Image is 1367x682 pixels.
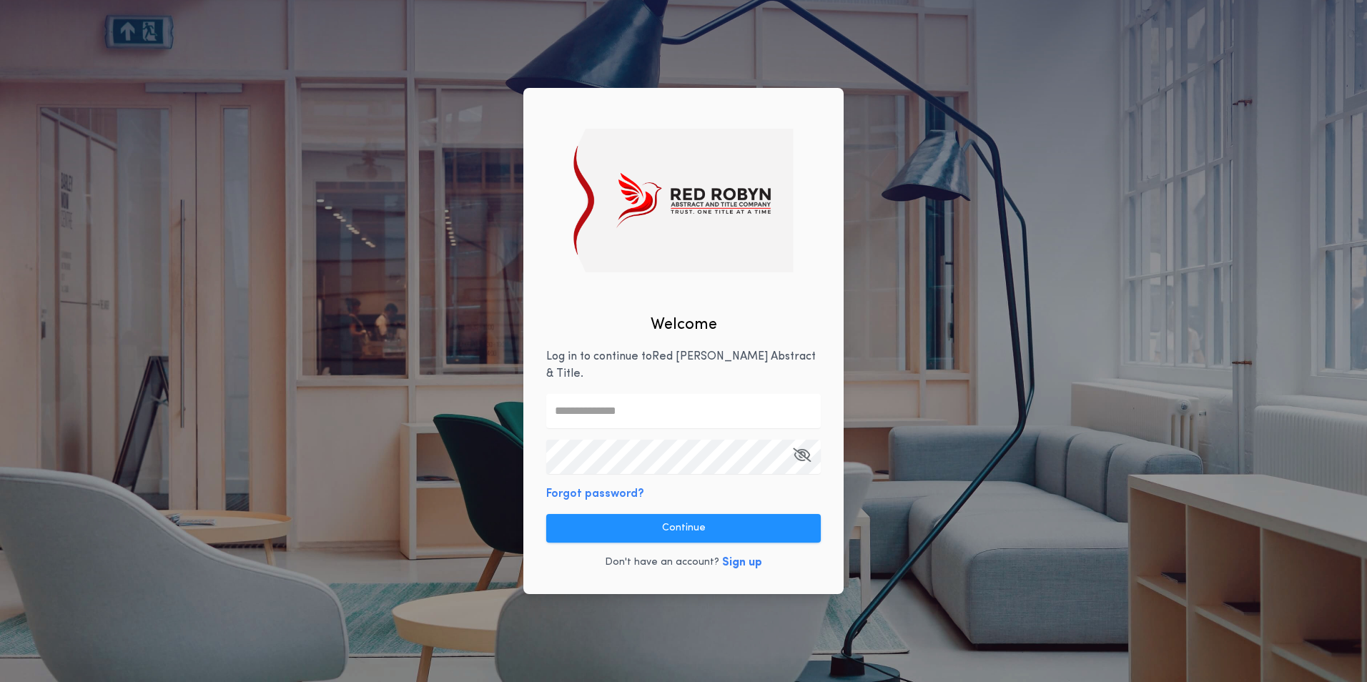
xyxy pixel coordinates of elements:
[651,313,717,337] h2: Welcome
[546,348,821,382] p: Log in to continue to Red [PERSON_NAME] Abstract & Title .
[605,555,719,570] p: Don't have an account?
[573,129,793,272] img: logo
[546,514,821,543] button: Continue
[546,485,644,503] button: Forgot password?
[722,554,762,571] button: Sign up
